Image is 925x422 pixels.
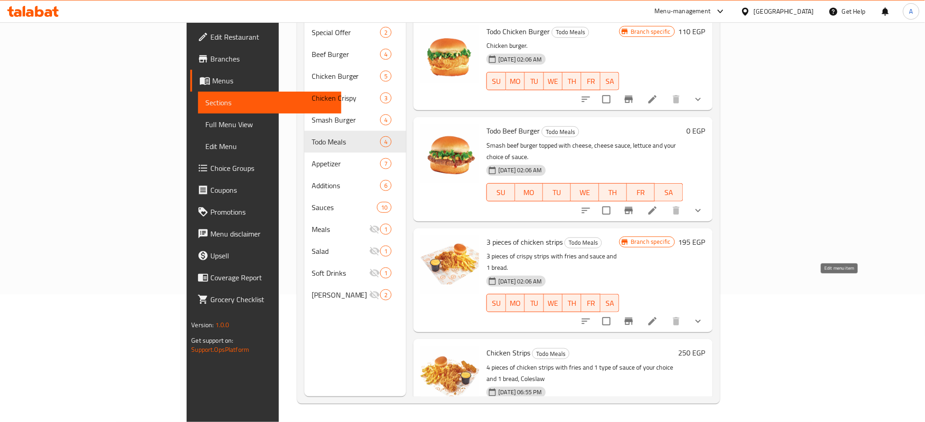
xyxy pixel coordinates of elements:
span: 10 [377,203,391,212]
div: items [380,114,392,125]
div: items [380,246,392,257]
span: 1 [381,247,391,256]
a: Upsell [190,245,341,267]
button: SA [655,183,683,201]
span: FR [585,297,596,310]
span: [DATE] 02:06 AM [495,55,545,64]
a: Coupons [190,179,341,201]
button: show more [687,310,709,332]
svg: Inactive section [369,246,380,257]
span: TU [528,297,540,310]
span: WE [548,75,559,88]
span: 5 [381,72,391,81]
div: items [380,93,392,103]
span: Soft Drinks [312,268,370,278]
a: Choice Groups [190,157,341,179]
a: Edit Restaurant [190,26,341,48]
span: 2 [381,28,391,37]
a: Edit menu item [647,205,658,216]
h6: 250 EGP [679,346,706,359]
div: items [380,268,392,278]
span: Chicken Burger [312,71,381,82]
button: sort-choices [575,200,597,221]
span: 3 [381,94,391,103]
span: Promotions [210,206,334,217]
button: SU [486,294,506,312]
span: Menu disclaimer [210,228,334,239]
span: Sections [205,97,334,108]
span: SU [491,75,502,88]
button: show more [687,200,709,221]
span: MO [510,297,521,310]
a: Sections [198,92,341,113]
span: TU [528,75,540,88]
a: Menus [190,70,341,92]
button: MO [515,183,543,201]
span: Branch specific [627,27,674,36]
button: FR [581,72,600,90]
span: Todo Meals [552,27,589,37]
span: SU [491,186,511,199]
a: Edit menu item [647,94,658,105]
button: MO [506,72,525,90]
span: 4 [381,138,391,146]
svg: Show Choices [693,94,704,105]
span: TH [603,186,623,199]
button: FR [627,183,655,201]
a: Menu disclaimer [190,223,341,245]
span: Todo Chicken Burger [486,25,550,38]
span: [DATE] 06:55 PM [495,388,545,396]
span: Sauces [312,202,377,213]
span: TU [547,186,567,199]
span: [DATE] 02:06 AM [495,277,545,286]
span: Special Offer [312,27,381,38]
span: Coverage Report [210,272,334,283]
span: 1 [381,269,391,278]
div: Beef Burger [312,49,381,60]
div: Sauces10 [304,196,407,218]
span: Branches [210,53,334,64]
button: WE [571,183,599,201]
span: 3 pieces of chicken strips [486,235,563,249]
div: Salad1 [304,240,407,262]
button: Branch-specific-item [618,200,640,221]
button: SA [601,72,619,90]
span: Menus [212,75,334,86]
span: Edit Menu [205,141,334,152]
p: Chicken burger. [486,40,619,51]
div: [GEOGRAPHIC_DATA] [754,6,814,16]
span: WE [548,297,559,310]
span: WE [575,186,595,199]
button: delete [665,310,687,332]
div: Additions6 [304,175,407,196]
span: 4 [381,50,391,59]
span: [DATE] 02:06 AM [495,166,545,175]
svg: Show Choices [693,316,704,327]
span: SA [658,186,679,199]
a: Support.OpsPlatform [191,344,249,355]
img: Todo Chicken Burger [421,25,479,83]
div: items [380,180,392,191]
a: Promotions [190,201,341,223]
button: show more [687,88,709,110]
span: 4 [381,116,391,124]
button: SU [486,72,506,90]
span: A [909,6,913,16]
div: Special Offer2 [304,21,407,43]
svg: Inactive section [369,289,380,300]
span: Edit Restaurant [210,31,334,42]
div: Chicken Burger5 [304,65,407,87]
span: 6 [381,181,391,190]
span: Chicken Crispy [312,93,381,103]
button: TH [563,294,581,312]
button: TU [525,294,544,312]
div: Todo Meals [312,136,381,147]
span: Todo Beef Burger [486,124,540,138]
svg: Inactive section [369,224,380,235]
h6: 195 EGP [679,236,706,248]
span: Smash Burger [312,114,381,125]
